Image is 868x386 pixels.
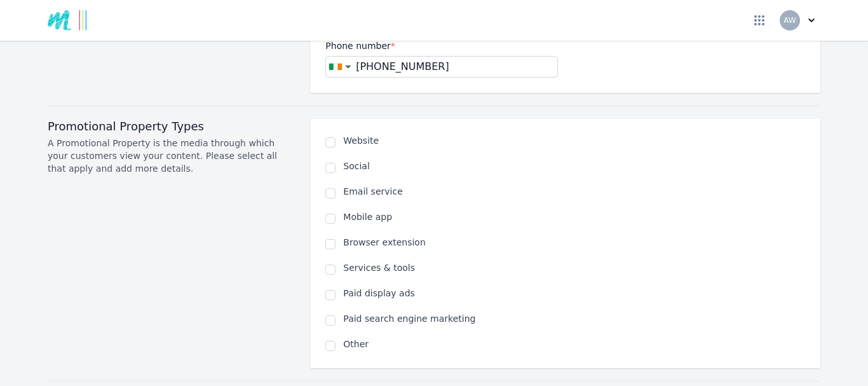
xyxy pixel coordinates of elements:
h3: Promotional Property Types [48,119,295,134]
span: Phone number [325,41,395,51]
label: Website [343,134,805,147]
p: A Promotional Property is the media through which your customers view your content. Please select... [48,137,295,175]
label: Mobile app [343,210,805,223]
input: Enter a phone number [351,59,557,74]
label: Paid display ads [343,287,805,300]
span: ▼ [345,64,351,70]
label: Email service [343,185,805,198]
label: Paid search engine marketing [343,312,805,325]
label: Services & tools [343,261,805,274]
label: Browser extension [343,236,805,249]
label: Other [343,338,805,350]
label: Social [343,160,805,172]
